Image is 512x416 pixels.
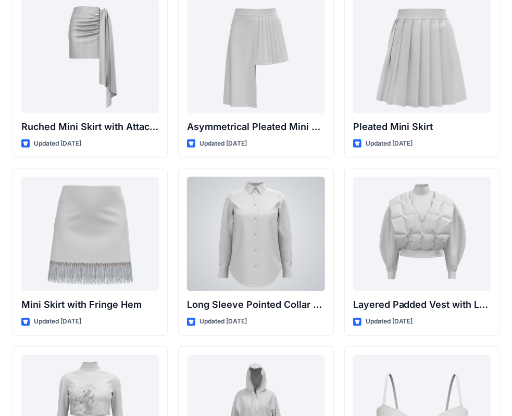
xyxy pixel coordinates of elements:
p: Updated [DATE] [366,316,413,327]
p: Asymmetrical Pleated Mini Skirt with Drape [187,120,324,134]
a: Mini Skirt with Fringe Hem [21,177,159,291]
p: Mini Skirt with Fringe Hem [21,297,159,312]
p: Updated [DATE] [34,138,81,149]
p: Updated [DATE] [366,138,413,149]
a: Long Sleeve Pointed Collar Button-Up Shirt [187,177,324,291]
p: Ruched Mini Skirt with Attached Draped Panel [21,120,159,134]
a: Layered Padded Vest with Long Sleeve Top [353,177,491,291]
p: Updated [DATE] [199,138,247,149]
p: Layered Padded Vest with Long Sleeve Top [353,297,491,312]
p: Long Sleeve Pointed Collar Button-Up Shirt [187,297,324,312]
p: Pleated Mini Skirt [353,120,491,134]
p: Updated [DATE] [34,316,81,327]
p: Updated [DATE] [199,316,247,327]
